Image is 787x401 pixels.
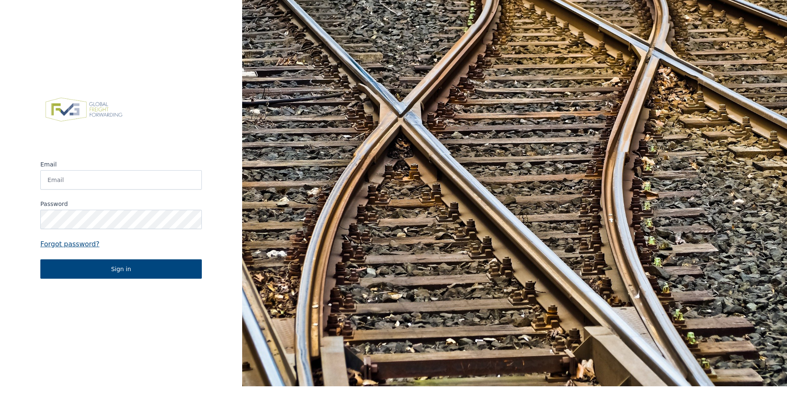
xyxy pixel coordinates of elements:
button: Sign in [40,259,202,279]
label: Password [40,200,202,208]
img: FVG - Global freight forwarding [40,93,127,127]
a: Forgot password? [40,239,202,249]
input: Email [40,170,202,190]
label: Email [40,160,202,169]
